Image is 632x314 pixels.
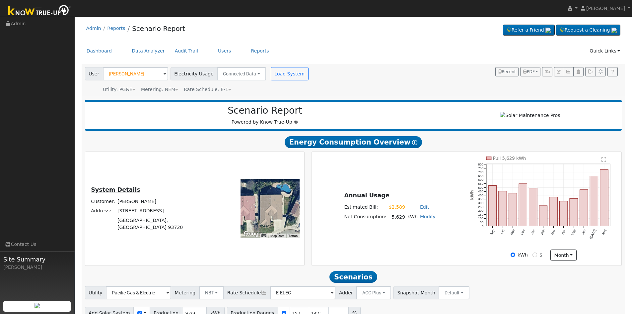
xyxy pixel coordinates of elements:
button: Settings [596,67,606,76]
text: 150 [478,213,484,216]
button: Recent [495,67,519,76]
a: Data Analyzer [127,45,170,57]
button: month [550,250,577,261]
button: Login As [573,67,584,76]
text: Mar [550,229,556,236]
img: retrieve [611,28,617,33]
u: Annual Usage [344,192,389,199]
a: Audit Trail [170,45,203,57]
a: Request a Cleaning [556,25,620,36]
a: Users [213,45,236,57]
text: 700 [478,170,484,174]
text: 200 [478,209,484,212]
a: Modify [420,214,436,219]
div: Metering: NEM [141,86,178,93]
a: Scenario Report [132,25,185,33]
button: Map Data [270,234,284,238]
text: Aug [601,229,607,235]
text: 550 [478,182,484,185]
a: Quick Links [585,45,625,57]
rect: onclick="" [519,184,527,226]
a: Help Link [607,67,618,76]
span: Utility [85,286,106,299]
input: Select a Rate Schedule [270,286,335,299]
h2: Scenario Report [92,105,438,116]
span: Adder [335,286,357,299]
text: kWh [470,190,474,200]
span: Snapshot Month [393,286,439,299]
td: Address: [90,206,116,216]
img: retrieve [35,303,40,308]
a: Open this area in Google Maps (opens a new window) [242,230,264,238]
button: Keyboard shortcuts [261,234,266,238]
input: kWh [511,253,515,257]
span: Alias: E1 [184,87,231,92]
div: Powered by Know True-Up ® [88,105,442,126]
a: Refer a Friend [503,25,555,36]
td: [PERSON_NAME] [116,197,209,206]
text: 250 [478,205,484,209]
text: 600 [478,178,484,181]
a: Dashboard [82,45,117,57]
text: May [571,229,577,236]
span: Rate Schedule [223,286,270,299]
text: [DATE] [589,229,597,240]
span: Metering [171,286,199,299]
td: [GEOGRAPHIC_DATA], [GEOGRAPHIC_DATA] 93720 [116,216,209,232]
span: Site Summary [3,255,71,264]
text: 750 [478,166,484,170]
a: Terms (opens in new tab) [288,234,298,238]
button: Default [439,286,469,299]
rect: onclick="" [570,198,578,226]
button: NBT [199,286,224,299]
img: retrieve [545,28,551,33]
input: $ [532,253,537,257]
span: Energy Consumption Overview [285,136,422,148]
text: 500 [478,186,484,189]
text: 350 [478,197,484,201]
text: Pull 5,629 kWh [493,156,526,161]
a: Edit [420,204,429,210]
td: 5,629 [387,212,406,222]
span: User [85,67,103,80]
text: Feb [540,229,546,235]
div: [PERSON_NAME] [3,264,71,271]
td: kWh [406,212,419,222]
rect: onclick="" [560,201,568,226]
img: Solar Maintenance Pros [500,112,560,119]
i: Show Help [412,140,417,145]
u: System Details [91,186,140,193]
button: Export Interval Data [585,67,596,76]
input: Select a User [103,67,168,80]
rect: onclick="" [509,193,517,226]
rect: onclick="" [549,197,557,226]
text: Jun [581,229,587,235]
button: PDF [520,67,540,76]
a: Reports [107,26,125,31]
a: Admin [86,26,101,31]
button: Generate Report Link [542,67,552,76]
td: [STREET_ADDRESS] [116,206,209,216]
input: Select a Utility [106,286,171,299]
label: kWh [518,252,528,259]
button: Connected Data [217,67,266,80]
img: Google [242,230,264,238]
text: 400 [478,193,484,197]
rect: onclick="" [600,169,608,226]
text: Nov [510,229,515,236]
text: 100 [478,217,484,220]
td: $2,589 [387,203,406,212]
rect: onclick="" [529,188,537,226]
button: Load System [271,67,309,80]
text: Sep [489,229,495,236]
rect: onclick="" [539,206,547,226]
text: 300 [478,201,484,205]
rect: onclick="" [488,186,496,226]
span: Electricity Usage [171,67,217,80]
text: 650 [478,174,484,178]
button: Multi-Series Graph [563,67,573,76]
img: Know True-Up [5,4,75,19]
rect: onclick="" [580,190,588,226]
td: Estimated Bill: [343,203,387,212]
text:  [601,157,606,162]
